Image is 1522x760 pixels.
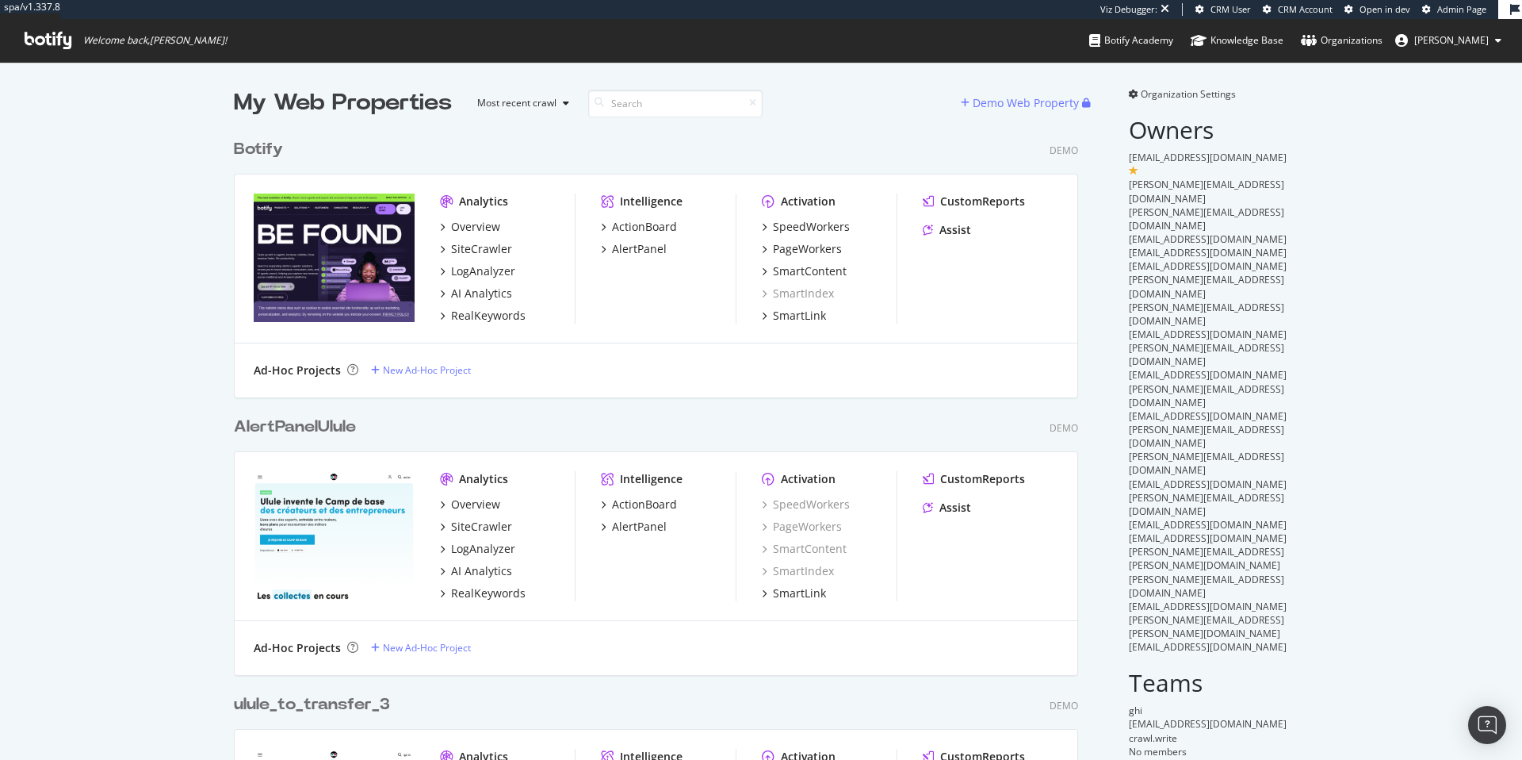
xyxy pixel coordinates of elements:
img: AlertPanelUlule [254,471,415,600]
a: PageWorkers [762,519,842,535]
a: Demo Web Property [961,96,1082,109]
span: CRM User [1210,3,1251,15]
span: [EMAIL_ADDRESS][DOMAIN_NAME] [1129,409,1287,423]
div: SmartLink [773,308,826,324]
a: AI Analytics [440,286,512,301]
div: SiteCrawler [451,519,512,535]
a: SmartIndex [762,286,834,301]
div: Activation [781,471,836,487]
a: Open in dev [1344,3,1410,16]
div: LogAnalyzer [451,263,515,279]
div: AlertPanelUlule [234,416,356,439]
div: Most recent crawl [477,98,556,108]
a: SmartIndex [762,563,834,579]
a: ActionBoard [601,219,677,235]
div: SmartContent [773,263,847,279]
div: My Web Properties [234,87,452,119]
span: [EMAIL_ADDRESS][DOMAIN_NAME] [1129,478,1287,491]
div: AI Analytics [451,286,512,301]
a: SiteCrawler [440,519,512,535]
div: SpeedWorkers [773,219,850,235]
a: ulule_to_transfer_3 [234,693,396,716]
div: PageWorkers [773,241,842,257]
div: Overview [451,497,500,512]
a: Assist [923,500,971,516]
span: [EMAIL_ADDRESS][DOMAIN_NAME] [1129,368,1287,382]
a: SmartLink [762,308,826,324]
div: Organizations [1301,33,1382,48]
div: Activation [781,194,836,209]
h2: Owners [1129,117,1288,143]
span: [PERSON_NAME][EMAIL_ADDRESS][PERSON_NAME][DOMAIN_NAME] [1129,545,1284,572]
img: Botify [254,194,415,322]
div: CustomReports [940,471,1025,487]
span: [PERSON_NAME][EMAIL_ADDRESS][DOMAIN_NAME] [1129,273,1284,300]
div: Open Intercom Messenger [1468,706,1506,744]
a: CRM Account [1263,3,1333,16]
span: [PERSON_NAME][EMAIL_ADDRESS][DOMAIN_NAME] [1129,341,1284,368]
div: Botify Academy [1089,33,1173,48]
div: Demo [1050,144,1078,157]
a: Admin Page [1422,3,1486,16]
a: CustomReports [923,194,1025,209]
div: New Ad-Hoc Project [383,363,471,377]
div: ulule_to_transfer_3 [234,693,390,716]
div: Demo [1050,699,1078,712]
a: LogAnalyzer [440,263,515,279]
span: [PERSON_NAME][EMAIL_ADDRESS][DOMAIN_NAME] [1129,301,1284,328]
div: crawl.write [1129,731,1288,745]
div: Intelligence [620,194,683,209]
span: [EMAIL_ADDRESS][DOMAIN_NAME] [1129,259,1287,273]
div: Demo [1050,421,1078,435]
a: AlertPanel [601,519,667,535]
a: RealKeywords [440,308,526,324]
a: RealKeywords [440,585,526,601]
div: Knowledge Base [1191,33,1283,48]
a: Organizations [1301,19,1382,62]
div: SmartLink [773,585,826,601]
a: SmartContent [762,541,847,557]
a: Botify Academy [1089,19,1173,62]
div: Viz Debugger: [1100,3,1157,16]
span: [EMAIL_ADDRESS][DOMAIN_NAME] [1129,151,1287,164]
a: Assist [923,222,971,238]
div: ActionBoard [612,219,677,235]
input: Search [588,90,763,117]
a: Overview [440,497,500,512]
div: Overview [451,219,500,235]
div: Intelligence [620,471,683,487]
span: [EMAIL_ADDRESS][DOMAIN_NAME] [1129,532,1287,545]
a: LogAnalyzer [440,541,515,557]
div: AlertPanel [612,241,667,257]
div: AI Analytics [451,563,512,579]
div: Analytics [459,471,508,487]
a: New Ad-Hoc Project [371,363,471,377]
a: New Ad-Hoc Project [371,641,471,654]
span: [EMAIL_ADDRESS][DOMAIN_NAME] [1129,518,1287,532]
span: [EMAIL_ADDRESS][DOMAIN_NAME] [1129,232,1287,246]
a: CRM User [1195,3,1251,16]
span: [PERSON_NAME][EMAIL_ADDRESS][PERSON_NAME][DOMAIN_NAME] [1129,613,1284,640]
a: PageWorkers [762,241,842,257]
h2: Teams [1129,670,1288,696]
button: Demo Web Property [961,90,1082,116]
a: Overview [440,219,500,235]
div: CustomReports [940,194,1025,209]
span: josselin [1414,33,1489,47]
span: [PERSON_NAME][EMAIL_ADDRESS][DOMAIN_NAME] [1129,491,1284,518]
a: SpeedWorkers [762,219,850,235]
div: New Ad-Hoc Project [383,641,471,654]
div: Assist [939,222,971,238]
button: Most recent crawl [465,90,576,116]
button: [PERSON_NAME] [1382,28,1514,53]
a: AI Analytics [440,563,512,579]
div: AlertPanel [612,519,667,535]
span: Open in dev [1359,3,1410,15]
span: [PERSON_NAME][EMAIL_ADDRESS][DOMAIN_NAME] [1129,450,1284,477]
span: Admin Page [1437,3,1486,15]
div: SiteCrawler [451,241,512,257]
